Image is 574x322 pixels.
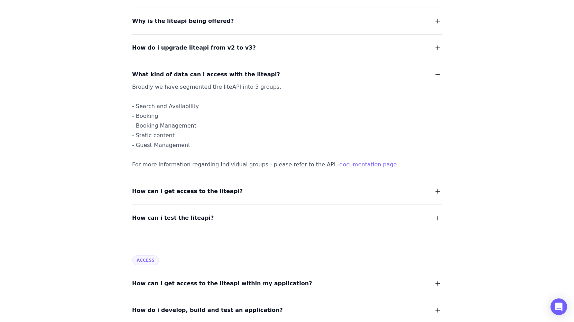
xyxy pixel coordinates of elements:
[550,298,567,315] div: Open Intercom Messenger
[132,279,442,288] button: How can i get access to the liteapi within my application?
[132,82,425,169] div: Broadly we have segmented the liteAPI into 5 groups. - Search and Availability - Booking - Bookin...
[132,213,442,223] button: How can i test the liteapi?
[132,43,256,53] span: How do i upgrade liteapi from v2 to v3?
[339,161,397,168] a: documentation page
[132,305,283,315] span: How do i develop, build and test an application?
[132,70,442,79] button: What kind of data can i access with the liteapi?
[132,279,312,288] span: How can i get access to the liteapi within my application?
[132,305,442,315] button: How do i develop, build and test an application?
[132,16,234,26] span: Why is the liteapi being offered?
[132,186,243,196] span: How can i get access to the liteapi?
[132,43,442,53] button: How do i upgrade liteapi from v2 to v3?
[132,213,214,223] span: How can i test the liteapi?
[132,70,280,79] span: What kind of data can i access with the liteapi?
[132,186,442,196] button: How can i get access to the liteapi?
[132,255,159,265] span: Access
[132,16,442,26] button: Why is the liteapi being offered?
